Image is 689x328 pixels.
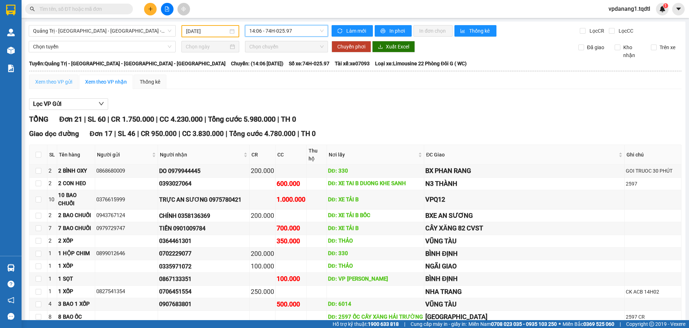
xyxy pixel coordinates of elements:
div: DĐ: 330 [328,167,423,175]
span: CC 3.830.000 [182,130,224,138]
div: 700.000 [277,223,305,233]
span: ĐC Giao [426,151,617,159]
button: Chuyển phơi [332,41,371,52]
div: DĐ: XE TẢI B [328,224,423,233]
div: VŨNG TÀU [425,299,623,309]
b: Tuyến: Quảng Trị - [GEOGRAPHIC_DATA] - [GEOGRAPHIC_DATA] - [GEOGRAPHIC_DATA] [29,61,226,66]
span: Đã giao [584,43,607,51]
div: DĐ: 6014 [328,300,423,309]
strong: 0708 023 035 - 0935 103 250 [491,321,557,327]
th: Tên hàng [57,145,95,165]
span: Nơi lấy [329,151,417,159]
span: Giao dọc đường [29,130,79,138]
img: logo-vxr [6,5,15,15]
span: Trên xe [657,43,678,51]
sup: 1 [663,3,668,8]
div: CÂY XĂNG 82 CVST [425,223,623,233]
span: | [107,115,109,123]
button: syncLàm mới [332,25,373,37]
input: Chọn ngày [186,43,228,51]
div: 0907683801 [159,300,248,309]
div: DĐ: XE TẢI B [328,196,423,204]
th: Ghi chú [625,145,681,165]
div: BÌNH ĐỊNH [425,249,623,259]
span: vpdanang1.tqdtl [603,4,656,13]
span: | [226,130,227,138]
input: 11/10/2025 [186,27,228,35]
div: 2 [48,179,56,188]
div: Xem theo VP nhận [85,78,127,86]
span: printer [380,28,387,34]
span: copyright [649,322,654,327]
span: Đơn 17 [90,130,113,138]
div: BX PHAN RANG [425,166,623,176]
div: 2 CON HEO [58,179,94,188]
span: CR 950.000 [141,130,177,138]
span: Miền Bắc [563,320,614,328]
span: Chọn chuyến [249,41,324,52]
th: CR [250,145,276,165]
div: 1 [48,275,56,284]
span: Làm mới [346,27,367,35]
span: | [277,115,279,123]
span: Quảng Trị - Huế - Đà Nẵng - Vũng Tàu [33,25,171,36]
button: bar-chartThống kê [454,25,496,37]
div: 0827541354 [96,287,157,296]
span: TH 0 [281,115,296,123]
th: Thu hộ [307,145,327,165]
div: DĐ: THẢO [328,262,423,271]
div: DĐ: XE TAI B DUONG KHE SANH [328,179,423,188]
div: 10 BAO CHUỐI [58,191,94,208]
div: BXE AN SƯƠNG [425,211,623,221]
span: | [84,115,86,123]
span: | [404,320,405,328]
div: VŨNG TÀU [425,236,623,246]
span: CC 4.230.000 [159,115,203,123]
span: TỔNG [29,115,48,123]
input: Tìm tên, số ĐT hoặc mã đơn [40,5,124,13]
span: | [620,320,621,328]
div: 7 [48,224,56,233]
div: TIẾN 0901009784 [159,224,248,233]
button: Lọc VP Gửi [29,98,108,110]
span: Lọc CC [616,27,634,35]
span: file-add [165,6,170,11]
button: plus [144,3,157,15]
span: Miền Nam [468,320,557,328]
span: 14:06 - 74H-025.97 [249,25,324,36]
div: 8 BAO ỐC [58,313,94,322]
div: DO 0979944445 [159,167,248,175]
span: question-circle [8,281,14,287]
span: sync [337,28,343,34]
span: | [204,115,206,123]
span: notification [8,297,14,304]
div: 2 XỐP [58,237,94,245]
span: ⚪️ [559,323,561,325]
span: Cung cấp máy in - giấy in: [411,320,467,328]
div: 0393027064 [159,179,248,188]
span: Tổng cước 5.980.000 [208,115,276,123]
div: 1.000.000 [277,195,305,205]
div: DĐ: 2597 ỐC CÂY XĂNG HẢI TRƯỜNG [328,313,423,322]
div: BÌNH ĐỊNH [425,274,623,284]
div: DĐ: XE TẢI B BỐC [328,211,423,220]
img: warehouse-icon [7,47,15,54]
div: DĐ: VP [PERSON_NAME] [328,275,423,284]
img: warehouse-icon [7,29,15,36]
span: Loại xe: Limousine 22 Phòng Đôi G ( WC) [375,60,467,67]
span: Số xe: 74H-025.97 [289,60,329,67]
div: 100.000 [251,261,274,271]
span: bar-chart [460,28,466,34]
span: Người gửi [97,151,151,159]
button: downloadXuất Excel [372,41,415,52]
div: 2 [48,211,56,220]
button: caret-down [672,3,685,15]
span: | [137,130,139,138]
strong: 1900 633 818 [368,321,399,327]
span: Chuyến: (14:06 [DATE]) [231,60,283,67]
div: 0364461301 [159,236,248,245]
div: 250.000 [251,287,274,297]
button: printerIn phơi [375,25,412,37]
div: 100.000 [277,274,305,284]
div: 1 [48,262,56,271]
